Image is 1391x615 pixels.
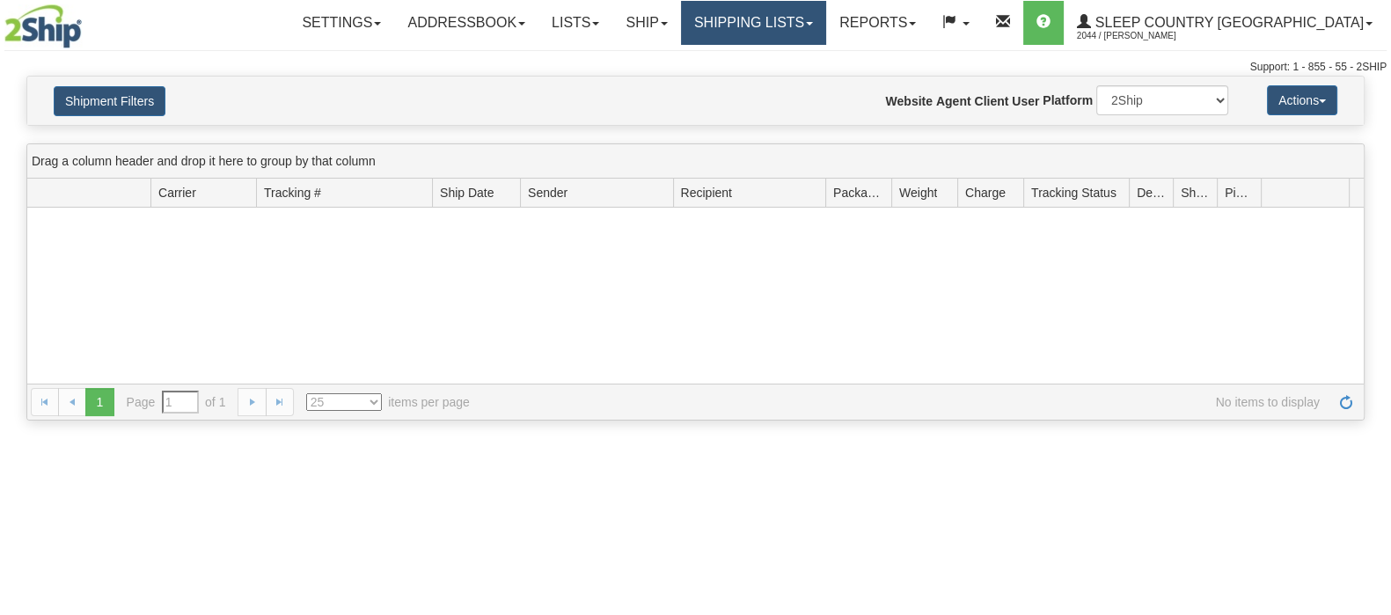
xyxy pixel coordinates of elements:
div: Support: 1 - 855 - 55 - 2SHIP [4,60,1387,75]
span: Sender [528,184,567,201]
span: Weight [899,184,937,201]
label: Platform [1043,92,1093,109]
span: Carrier [158,184,196,201]
span: Sleep Country [GEOGRAPHIC_DATA] [1091,15,1364,30]
label: Client [974,92,1008,110]
span: Pickup Status [1225,184,1254,201]
label: User [1012,92,1039,110]
label: Agent [936,92,971,110]
span: Charge [965,184,1006,201]
a: Addressbook [394,1,538,45]
span: No items to display [494,393,1320,411]
label: Website [886,92,933,110]
span: Packages [833,184,884,201]
span: Tracking # [264,184,321,201]
button: Actions [1267,85,1337,115]
span: Tracking Status [1031,184,1116,201]
span: Recipient [681,184,732,201]
span: Ship Date [440,184,494,201]
a: Settings [289,1,394,45]
a: Ship [612,1,680,45]
span: Page of 1 [127,391,226,414]
a: Refresh [1332,388,1360,416]
img: logo2044.jpg [4,4,82,48]
span: items per page [306,393,470,411]
button: Shipment Filters [54,86,165,116]
div: grid grouping header [27,144,1364,179]
span: 2044 / [PERSON_NAME] [1077,27,1209,45]
span: Shipment Issues [1181,184,1210,201]
a: Reports [826,1,929,45]
a: Sleep Country [GEOGRAPHIC_DATA] 2044 / [PERSON_NAME] [1064,1,1386,45]
a: Lists [538,1,612,45]
a: Shipping lists [681,1,826,45]
span: 1 [85,388,113,416]
span: Delivery Status [1137,184,1166,201]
